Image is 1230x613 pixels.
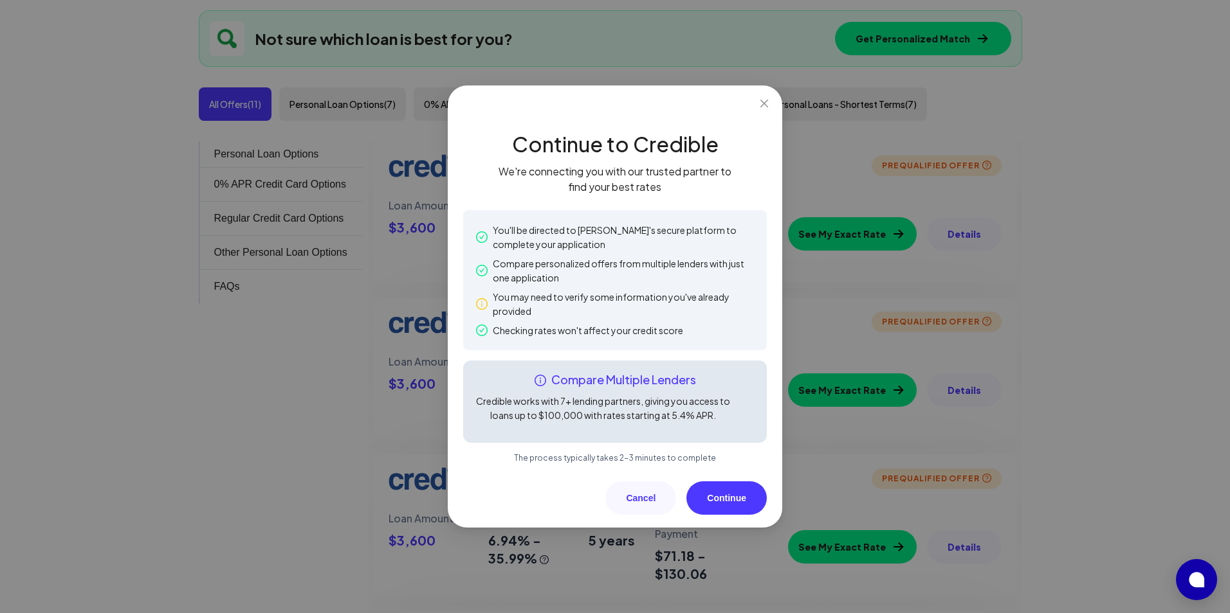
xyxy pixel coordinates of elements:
p: We're connecting you with our trusted partner to find your best rates [493,164,737,195]
span: check-circle [476,265,488,276]
span: check-circle [476,324,488,336]
button: Close [757,96,771,111]
p: The process typically takes 2-3 minutes to complete [463,453,767,463]
img: logo [557,98,673,124]
span: You may need to verify some information you've already provided [493,290,754,318]
span: You'll be directed to [PERSON_NAME]'s secure platform to complete your application [493,223,754,251]
span: check-circle [476,231,488,243]
button: Open chat window [1176,559,1217,600]
h3: Compare Multiple Lenders [473,371,757,389]
span: Checking rates won't affect your credit score [493,323,683,337]
span: info-circle [535,374,546,386]
button: Continue [686,481,767,515]
span: Compare personalized offers from multiple lenders with just one application [493,256,754,285]
span: close [759,98,769,109]
h2: Continue to Credible [512,132,719,156]
button: Cancel [605,481,676,515]
span: info-circle [476,298,488,310]
p: Credible works with 7+ lending partners, giving you access to loans up to $100,000 with rates sta... [473,394,733,422]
